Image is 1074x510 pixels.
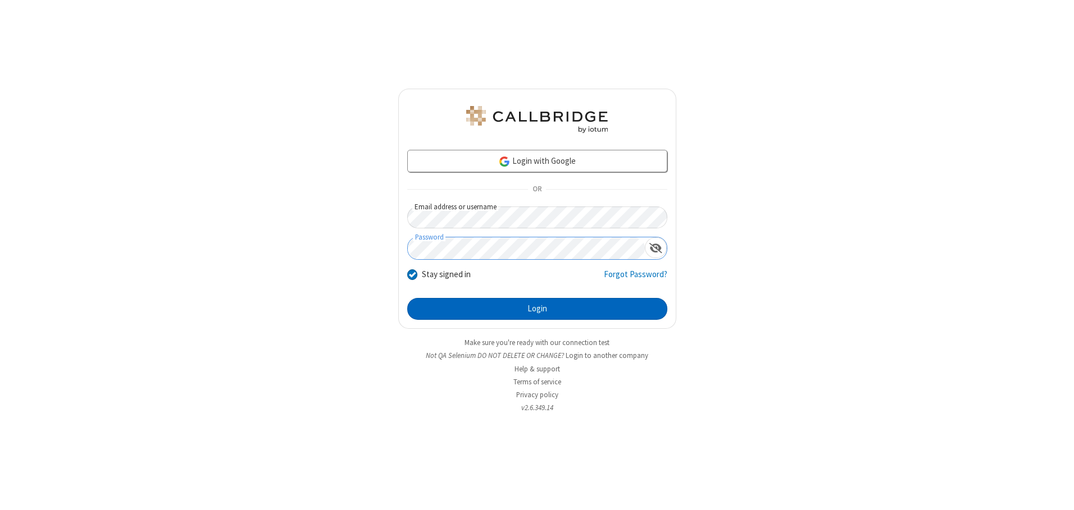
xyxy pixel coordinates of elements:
label: Stay signed in [422,268,471,281]
img: QA Selenium DO NOT DELETE OR CHANGE [464,106,610,133]
button: Login [407,298,667,320]
img: google-icon.png [498,155,511,168]
a: Help & support [515,364,560,374]
span: OR [528,182,546,197]
a: Make sure you're ready with our connection test [465,338,609,347]
li: Not QA Selenium DO NOT DELETE OR CHANGE? [398,350,676,361]
a: Privacy policy [516,390,558,399]
input: Password [408,237,645,259]
a: Terms of service [513,377,561,387]
a: Login with Google [407,150,667,172]
div: Show password [645,237,667,258]
li: v2.6.349.14 [398,402,676,413]
a: Forgot Password? [604,268,667,290]
input: Email address or username [407,206,667,228]
button: Login to another company [566,350,648,361]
